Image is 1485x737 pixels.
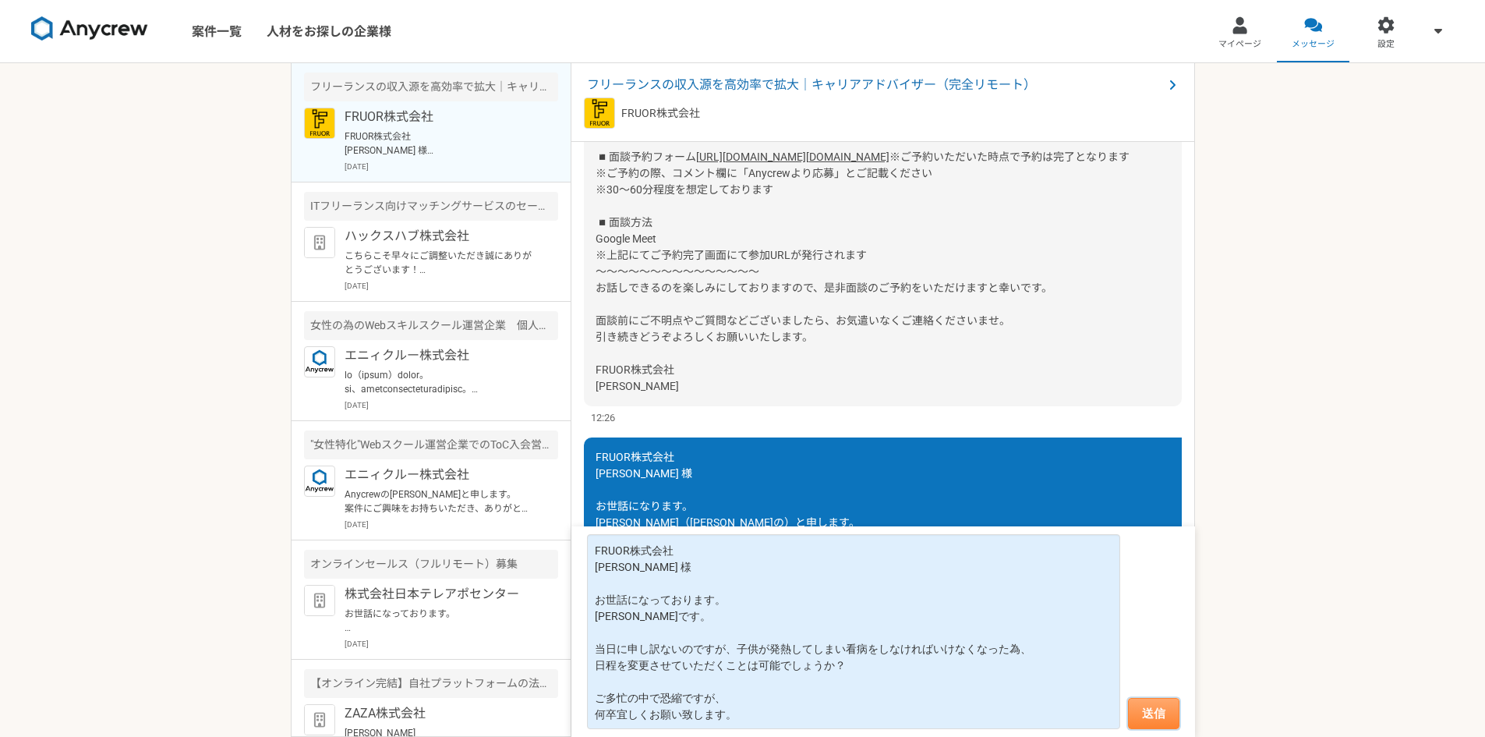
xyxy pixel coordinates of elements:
button: 送信 [1128,698,1179,729]
span: ※ご予約いただいた時点で予約は完了となります ※ご予約の際、コメント欄に「Anycrewより応募」とご記載ください ※30〜60分程度を想定しております ◾️面談方法 Google Meet ※... [596,151,1130,392]
div: オンラインセールス（フルリモート）募集 [304,550,558,579]
div: 女性の為のWebスキルスクール運営企業 個人営業（フルリモート） [304,311,558,340]
span: メッセージ [1292,38,1335,51]
p: お世話になっております。 プロフィール拝見してとても魅力的なご経歴で、 ぜひ一度、弊社面談をお願いできないでしょうか？ [URL][DOMAIN_NAME][DOMAIN_NAME] 当社ですが... [345,607,537,635]
img: 8DqYSo04kwAAAAASUVORK5CYII= [31,16,148,41]
span: フリーランスの収入源を高効率で拡大｜キャリアアドバイザー（完全リモート） [587,76,1163,94]
div: "女性特化"Webスクール運営企業でのToC入会営業（フルリモート可） [304,431,558,459]
p: ハックスハブ株式会社 [345,227,537,246]
p: エニィクルー株式会社 [345,346,537,365]
p: エニィクルー株式会社 [345,466,537,484]
p: こちらこそ早々にご調整いただき誠にありがとうございます！ [DATE]、お話出来る事を楽しみに致しております。 [PERSON_NAME] [345,249,537,277]
span: マイページ [1218,38,1261,51]
p: Anycrewの[PERSON_NAME]と申します。 案件にご興味をお持ちいただき、ありがとうございます。 こちら、クラインアントへの適切なご提案のため、お手数ですが、選考の案件に記載させてい... [345,487,537,516]
span: 設定 [1377,38,1395,51]
p: FRUOR株式会社 [621,105,700,122]
img: logo_text_blue_01.png [304,466,335,497]
p: [DATE] [345,161,558,172]
img: FRUOR%E3%83%AD%E3%82%B3%E3%82%99.png [584,97,615,129]
a: [URL][DOMAIN_NAME][DOMAIN_NAME] [696,151,889,163]
img: default_org_logo-42cde973f59100197ec2c8e796e4974ac8490bb5b08a0eb061ff975e4574aa76.png [304,227,335,258]
p: FRUOR株式会社 [345,108,537,126]
p: 株式会社日本テレアポセンター [345,585,537,604]
span: FRUOR株式会社 [PERSON_NAME] 様 お世話になります。 [PERSON_NAME]（[PERSON_NAME]の）と申します。 ご連絡いただきありがとうございます。 [DATE]... [596,451,860,611]
p: [DATE] [345,519,558,530]
p: ZAZA株式会社 [345,704,537,723]
p: FRUOR株式会社 [PERSON_NAME] 様 お世話になります。 [PERSON_NAME]（[PERSON_NAME]の）と申します。 ご連絡いただきありがとうございます。 [DATE]... [345,129,537,158]
div: 【オンライン完結】自社プラットフォームの法人向け提案営業【法人営業経験1年〜】 [304,669,558,698]
img: default_org_logo-42cde973f59100197ec2c8e796e4974ac8490bb5b08a0eb061ff975e4574aa76.png [304,585,335,616]
textarea: FRUOR株式会社 [PERSON_NAME] 様 お世話になっております。 [PERSON_NAME]です。 当日に申し訳ないのですが、子供が発熱してしまい看病をしなければいけなくなった為、 ... [587,534,1120,729]
p: [DATE] [345,280,558,292]
span: ご興味も持っていただきありがとうございます！ FRUOR株式会社の[PERSON_NAME]です。 ぜひ一度オンラインにて詳細のご説明がでできればと思っております。 〜〜〜〜〜〜〜〜〜〜〜〜〜〜... [596,69,943,163]
p: [DATE] [345,399,558,411]
p: lo（ipsum）dolor。 si、ametconsecteturadipisc。 〇elit 38s、do、6eius（5t、1i、9u） laboreetdoloremagn aliqua... [345,368,537,396]
span: 12:26 [591,410,615,425]
div: フリーランスの収入源を高効率で拡大｜キャリアアドバイザー（完全リモート） [304,73,558,101]
p: [DATE] [345,638,558,650]
img: FRUOR%E3%83%AD%E3%82%B3%E3%82%99.png [304,108,335,139]
div: ITフリーランス向けマッチングサービスのセールス職（オープンポジション） [304,192,558,221]
img: default_org_logo-42cde973f59100197ec2c8e796e4974ac8490bb5b08a0eb061ff975e4574aa76.png [304,704,335,735]
img: logo_text_blue_01.png [304,346,335,377]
